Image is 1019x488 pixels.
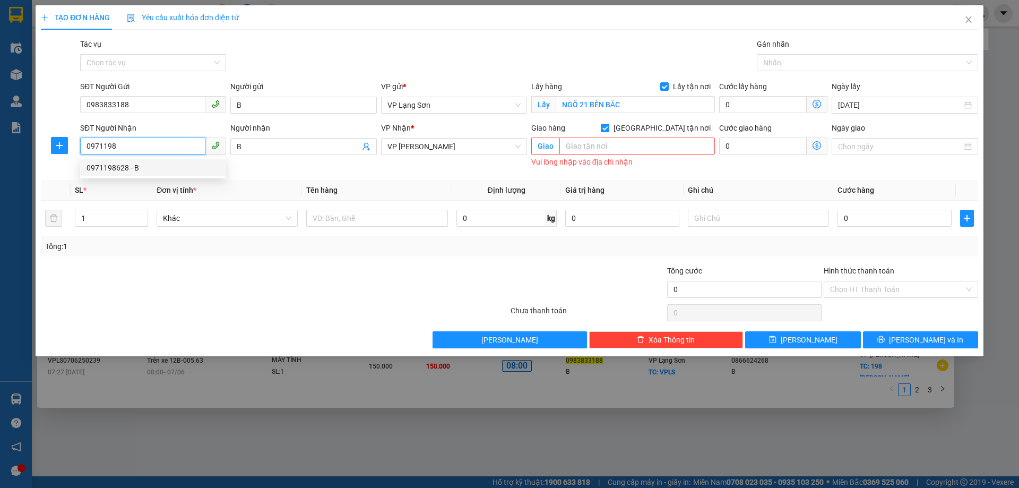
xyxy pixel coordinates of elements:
span: phone [211,141,220,150]
span: [PERSON_NAME] và In [889,334,963,346]
div: Chưa thanh toán [509,305,666,323]
input: Cước giao hàng [719,138,807,155]
span: Xóa Thông tin [649,334,695,346]
label: Ngày lấy [832,82,860,91]
span: Tổng cước [667,267,702,275]
span: Cước hàng [837,186,874,194]
span: Tên hàng [306,186,338,194]
span: Giao [531,138,559,155]
input: VD: Bàn, Ghế [306,210,447,227]
div: Vui lòng nhập vào địa chỉ nhận [531,156,715,168]
label: Cước lấy hàng [719,82,767,91]
button: printer[PERSON_NAME] và In [863,331,978,348]
span: Đơn vị tính [157,186,196,194]
span: dollar-circle [813,141,821,150]
button: Close [954,5,983,35]
span: phone [211,100,220,108]
span: Lấy hàng [531,82,562,91]
div: VP gửi [381,81,527,92]
img: icon [127,14,135,22]
span: close [964,15,973,24]
span: [PERSON_NAME] [481,334,538,346]
input: Ghi Chú [688,210,829,227]
label: Gán nhãn [757,40,789,48]
span: VP Minh Khai [387,139,521,155]
span: plus [51,141,67,150]
span: VP Nhận [381,124,411,132]
span: Lấy tận nơi [669,81,715,92]
button: [PERSON_NAME] [433,331,587,348]
span: delete [637,336,644,344]
input: Lấy tận nơi [556,96,715,113]
button: save[PERSON_NAME] [745,331,860,348]
span: dollar-circle [813,100,821,108]
span: TẠO ĐƠN HÀNG [41,13,110,22]
span: plus [961,214,973,222]
input: Ngày lấy [838,99,962,111]
label: Hình thức thanh toán [824,267,894,275]
div: SĐT Người Nhận [80,122,226,134]
input: Giao tận nơi [559,138,715,155]
span: SL [75,186,83,194]
span: Giao hàng [531,124,565,132]
span: printer [877,336,885,344]
span: user-add [362,142,370,151]
span: [PERSON_NAME] [781,334,837,346]
div: 0971198628 - B [80,159,226,176]
button: plus [51,137,68,154]
span: Khác [163,210,291,226]
input: Cước lấy hàng [719,96,807,113]
span: save [769,336,776,344]
button: delete [45,210,62,227]
button: plus [960,210,974,227]
input: Ngày giao [838,141,962,152]
span: Giá trị hàng [565,186,605,194]
span: [GEOGRAPHIC_DATA] tận nơi [609,122,715,134]
th: Ghi chú [684,180,833,201]
label: Tác vụ [80,40,101,48]
div: Người gửi [230,81,376,92]
span: kg [546,210,557,227]
span: VP Lạng Sơn [387,97,521,113]
input: 0 [565,210,679,227]
span: Định lượng [488,186,525,194]
div: 0971198628 - B [87,162,220,174]
span: Lấy [531,96,556,113]
label: Cước giao hàng [719,124,772,132]
button: deleteXóa Thông tin [589,331,744,348]
span: Yêu cầu xuất hóa đơn điện tử [127,13,239,22]
div: SĐT Người Gửi [80,81,226,92]
div: Tổng: 1 [45,241,393,252]
span: plus [41,14,48,21]
label: Ngày giao [832,124,865,132]
div: Người nhận [230,122,376,134]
